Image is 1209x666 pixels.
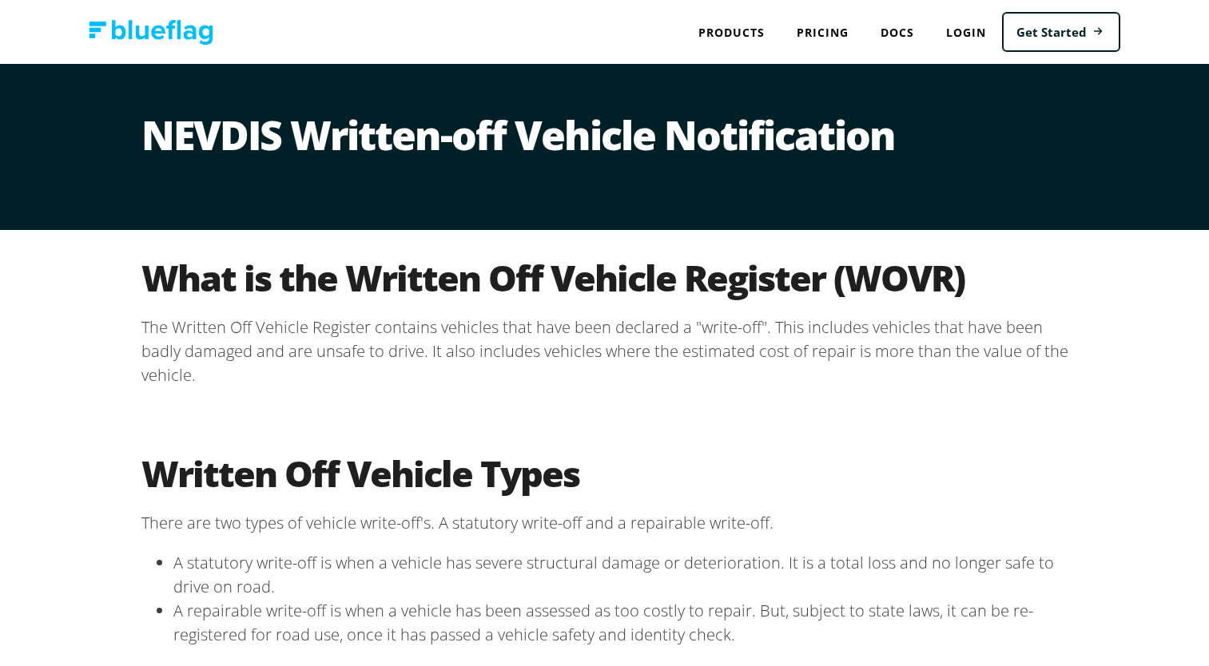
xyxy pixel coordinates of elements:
[141,115,1068,179] h1: NEVDIS Written-off Vehicle Notification
[865,16,930,49] a: Docs
[682,16,781,49] div: Products
[173,551,1068,599] li: A statutory write-off is when a vehicle has severe structural damage or deterioration. It is a to...
[173,599,1068,647] li: A repairable write-off is when a vehicle has been assessed as too costly to repair. But, subject ...
[141,256,1068,299] h2: What is the Written Off Vehicle Register (WOVR)
[141,315,1068,387] p: The Written Off Vehicle Register contains vehicles that have been declared a "write-off". This in...
[781,16,865,49] a: Pricing
[141,511,1068,535] p: There are two types of vehicle write-off's. A statutory write-off and a repairable write-off.
[1002,12,1120,53] a: Get Started
[89,20,213,45] img: Blue Flag logo
[930,16,1002,49] a: Login to Blue Flag application
[141,451,1068,495] h2: Written Off Vehicle Types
